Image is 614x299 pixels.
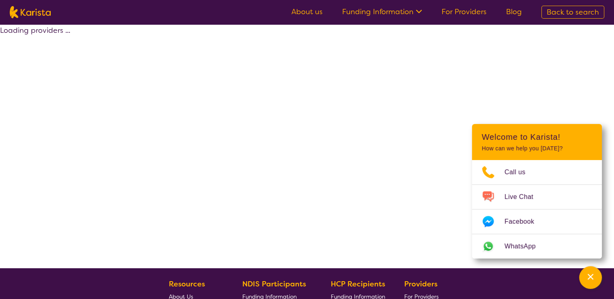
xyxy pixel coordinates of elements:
[541,6,604,19] a: Back to search
[547,7,599,17] span: Back to search
[404,279,437,289] b: Providers
[482,132,592,142] h2: Welcome to Karista!
[472,160,602,258] ul: Choose channel
[504,191,543,203] span: Live Chat
[472,124,602,258] div: Channel Menu
[579,266,602,289] button: Channel Menu
[504,240,545,252] span: WhatsApp
[504,216,544,228] span: Facebook
[472,234,602,258] a: Web link opens in a new tab.
[242,279,306,289] b: NDIS Participants
[342,7,422,17] a: Funding Information
[291,7,323,17] a: About us
[504,166,535,178] span: Call us
[10,6,51,18] img: Karista logo
[169,279,205,289] b: Resources
[442,7,487,17] a: For Providers
[482,145,592,152] p: How can we help you [DATE]?
[331,279,385,289] b: HCP Recipients
[506,7,522,17] a: Blog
